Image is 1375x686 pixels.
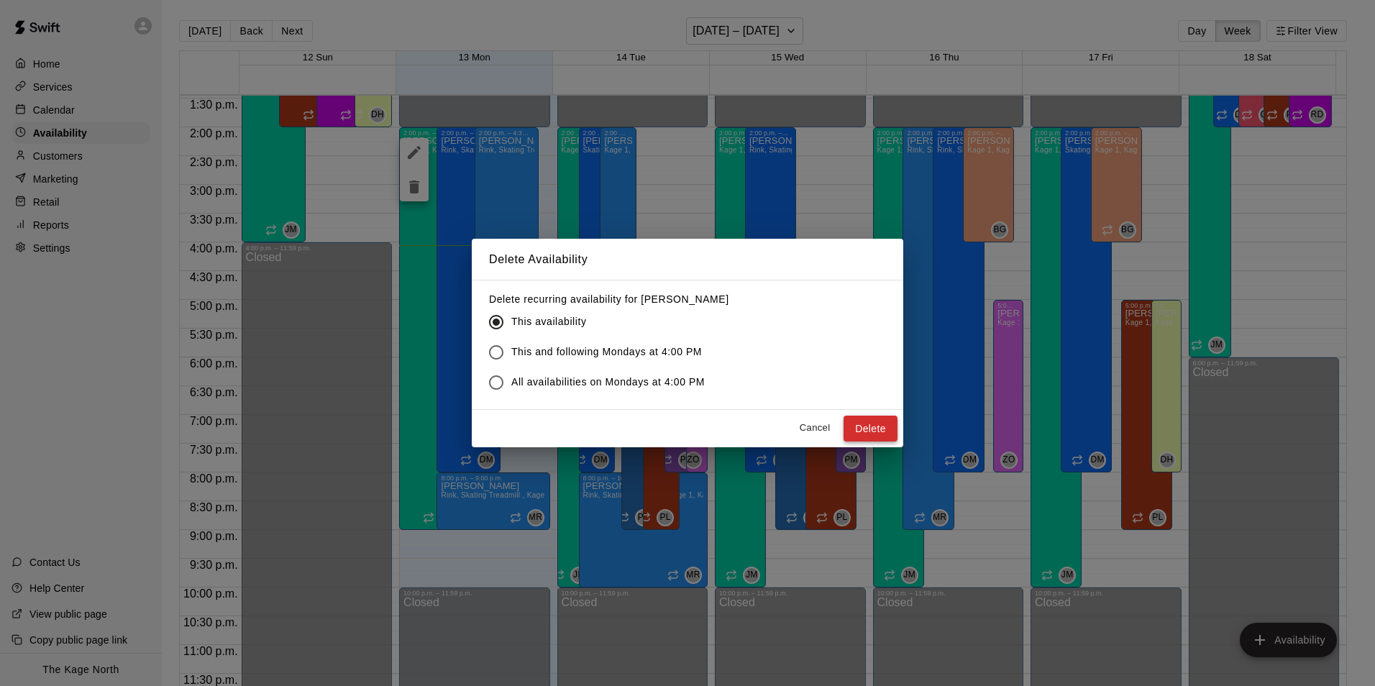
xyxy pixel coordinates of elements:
[511,375,705,390] span: All availabilities on Mondays at 4:00 PM
[511,344,702,360] span: This and following Mondays at 4:00 PM
[792,417,838,439] button: Cancel
[472,239,903,280] h2: Delete Availability
[489,292,729,306] label: Delete recurring availability for [PERSON_NAME]
[511,314,586,329] span: This availability
[844,416,897,442] button: Delete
